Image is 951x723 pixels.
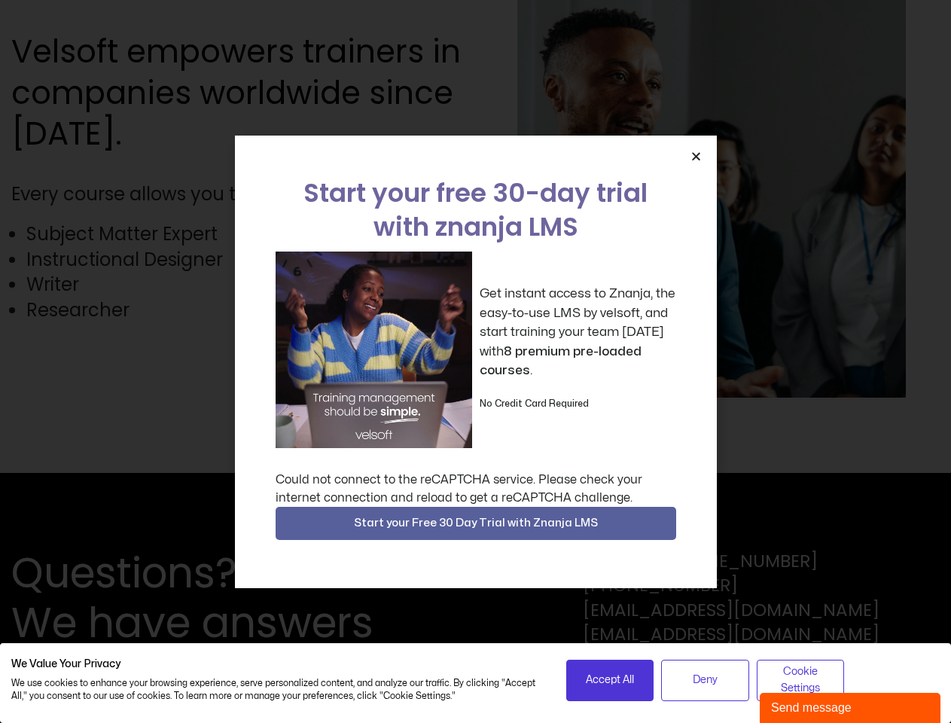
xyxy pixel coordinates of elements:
span: Cookie Settings [767,664,835,697]
h2: We Value Your Privacy [11,657,544,671]
div: Could not connect to the reCAPTCHA service. Please check your internet connection and reload to g... [276,471,676,507]
h2: Start your free 30-day trial with znanja LMS [276,176,676,244]
button: Adjust cookie preferences [757,660,845,701]
strong: No Credit Card Required [480,399,589,408]
strong: 8 premium pre-loaded courses [480,345,642,377]
button: Accept all cookies [566,660,654,701]
span: Deny [693,672,718,688]
button: Deny all cookies [661,660,749,701]
span: Start your Free 30 Day Trial with Znanja LMS [354,514,598,532]
button: Start your Free 30 Day Trial with Znanja LMS [276,507,676,540]
p: Get instant access to Znanja, the easy-to-use LMS by velsoft, and start training your team [DATE]... [480,284,676,380]
iframe: chat widget [760,690,943,723]
p: We use cookies to enhance your browsing experience, serve personalized content, and analyze our t... [11,677,544,703]
a: Close [690,151,702,162]
img: a woman sitting at her laptop dancing [276,252,472,448]
span: Accept All [586,672,634,688]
